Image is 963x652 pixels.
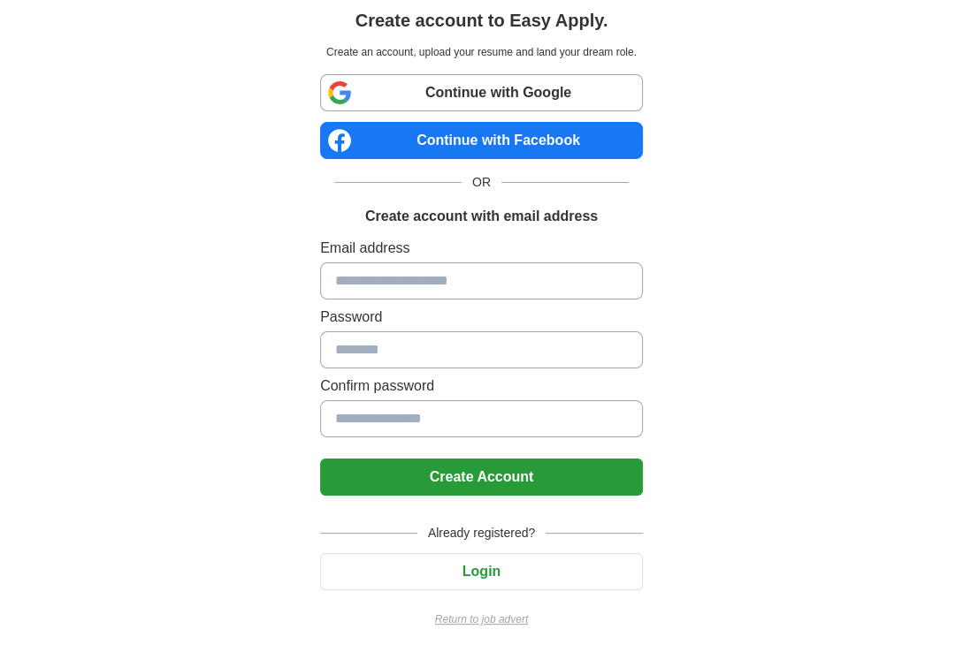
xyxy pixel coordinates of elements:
a: Continue with Facebook [320,122,643,159]
h1: Create account with email address [365,206,598,227]
h1: Create account to Easy Apply. [355,7,608,34]
label: Password [320,307,643,328]
a: Return to job advert [320,611,643,627]
a: Login [320,564,643,579]
span: OR [462,173,501,192]
span: Already registered? [417,524,546,542]
a: Continue with Google [320,74,643,111]
label: Confirm password [320,375,643,397]
label: Email address [320,238,643,259]
button: Login [320,553,643,590]
button: Create Account [320,459,643,496]
p: Create an account, upload your resume and land your dream role. [324,44,639,60]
